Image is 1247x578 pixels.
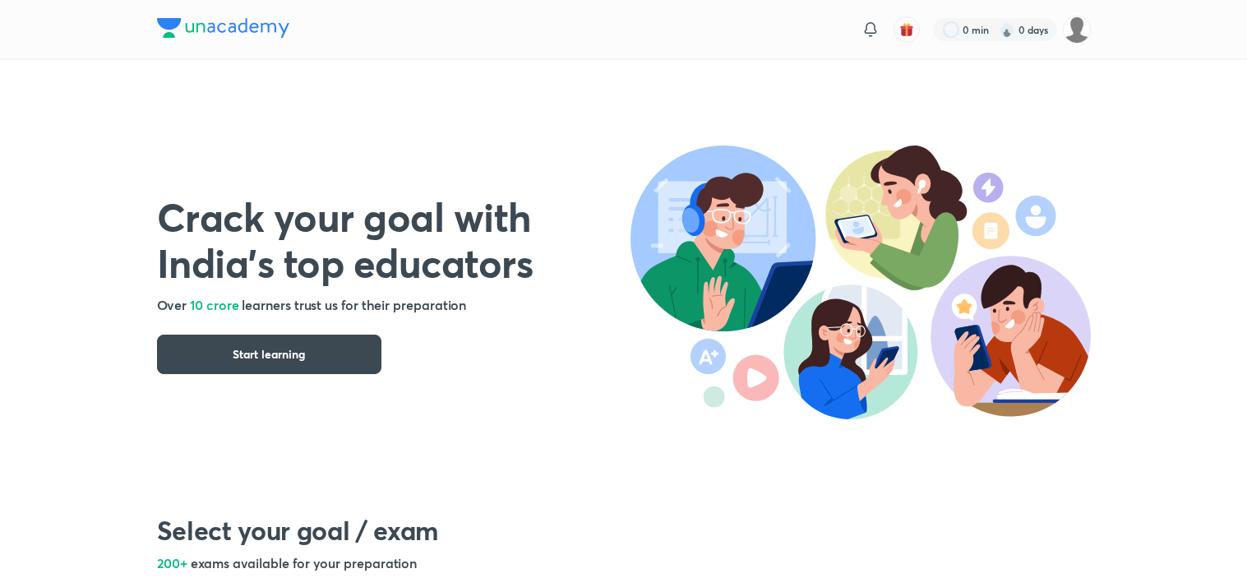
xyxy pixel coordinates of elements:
span: Start learning [233,346,305,363]
img: header [630,146,1091,419]
h1: Crack your goal with India’s top educators [157,193,630,285]
img: streak [999,21,1015,38]
h2: Select your goal / exam [157,514,1091,547]
h5: Over learners trust us for their preparation [157,295,630,315]
a: Company Logo [157,18,289,42]
span: exams available for your preparation [191,554,417,571]
button: Start learning [157,335,381,374]
img: Yeol hanna [1063,16,1091,44]
button: avatar [894,16,920,43]
img: avatar [899,22,914,37]
img: Company Logo [157,18,289,38]
h5: 200+ [157,553,1091,573]
span: 10 crore [190,296,238,313]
